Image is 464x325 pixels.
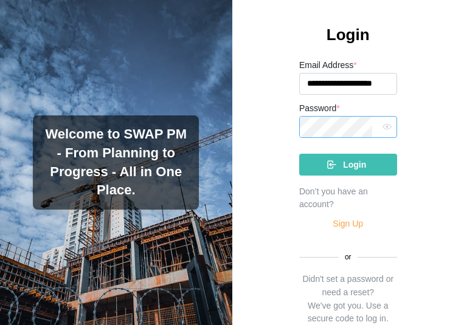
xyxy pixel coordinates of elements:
[299,251,397,263] div: or
[343,154,366,175] span: Login
[327,24,370,46] h2: Login
[299,185,397,211] div: Don’t you have an account?
[299,154,397,176] button: Login
[333,217,363,231] a: Sign Up
[299,59,357,72] label: Email Address
[299,102,340,115] label: Password
[43,125,189,200] h3: Welcome to SWAP PM - From Planning to Progress - All in One Place.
